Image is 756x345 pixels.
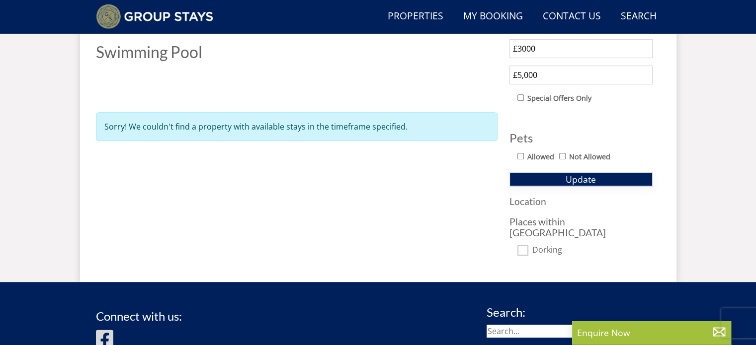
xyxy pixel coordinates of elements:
h3: Price [509,20,653,33]
img: Group Stays [96,4,214,29]
a: Properties [384,5,447,28]
button: Update [509,172,653,186]
h1: Swimming Pool [96,43,498,61]
a: My Booking [459,5,527,28]
h3: Location [509,196,653,207]
h3: Pets [509,132,653,144]
input: Search... [487,325,661,338]
a: Search [617,5,661,28]
label: Special Offers Only [527,93,591,104]
div: Sorry! We couldn't find a property with available stays in the timeframe specified. [96,112,498,141]
input: From [509,39,653,58]
h3: Connect with us: [96,310,182,323]
a: Contact Us [539,5,605,28]
input: To [509,66,653,84]
label: Dorking [532,245,653,256]
h3: Places within [GEOGRAPHIC_DATA] [509,216,653,237]
label: Not Allowed [569,151,610,162]
h3: Search: [487,306,661,319]
span: Update [566,173,596,185]
label: Allowed [527,151,554,162]
p: Enquire Now [577,326,726,339]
